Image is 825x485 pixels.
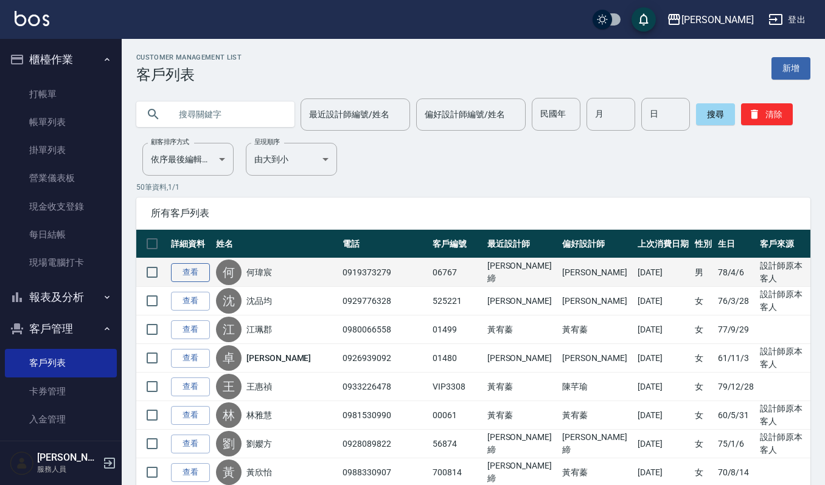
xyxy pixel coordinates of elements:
label: 呈現順序 [254,137,280,146]
td: 設計師原本客人 [757,430,810,458]
td: 60/5/31 [715,401,757,430]
a: 查看 [171,435,210,453]
td: [PERSON_NAME]締 [484,430,560,458]
div: 王 [216,374,242,399]
th: 詳細資料 [168,230,213,258]
td: 設計師原本客人 [757,401,810,430]
button: save [632,7,656,32]
th: 偏好設計師 [559,230,635,258]
td: 女 [692,344,715,373]
div: 何 [216,260,242,285]
td: 0981530990 [339,401,430,430]
th: 最近設計師 [484,230,560,258]
td: 0919373279 [339,258,430,287]
td: 設計師原本客人 [757,287,810,315]
th: 姓名 [213,230,339,258]
td: 76/3/28 [715,287,757,315]
div: 卓 [216,345,242,371]
h5: [PERSON_NAME] [37,452,99,464]
td: 女 [692,373,715,401]
p: 服務人員 [37,464,99,475]
a: 查看 [171,320,210,339]
a: 新增 [771,57,810,80]
td: [DATE] [635,344,692,373]
td: [PERSON_NAME]締 [484,258,560,287]
td: 77/9/29 [715,315,757,344]
a: 現場電腦打卡 [5,249,117,277]
td: [PERSON_NAME] [559,287,635,315]
th: 電話 [339,230,430,258]
td: 0926939092 [339,344,430,373]
button: 清除 [741,103,793,125]
td: [PERSON_NAME] [484,344,560,373]
a: 現金收支登錄 [5,193,117,221]
th: 客戶來源 [757,230,810,258]
label: 顧客排序方式 [151,137,189,146]
td: 0933226478 [339,373,430,401]
td: 黃宥蓁 [484,373,560,401]
td: 黃宥蓁 [559,401,635,430]
div: 黃 [216,459,242,485]
a: 查看 [171,292,210,311]
td: 設計師原本客人 [757,258,810,287]
td: 06767 [430,258,484,287]
button: 客戶管理 [5,313,117,345]
a: 何瑋宸 [246,266,272,278]
a: 劉孆方 [246,438,272,450]
a: 帳單列表 [5,108,117,136]
button: 搜尋 [696,103,735,125]
td: [DATE] [635,373,692,401]
a: 客戶列表 [5,349,117,377]
td: 61/11/3 [715,344,757,373]
th: 性別 [692,230,715,258]
td: 女 [692,315,715,344]
td: [PERSON_NAME] [559,344,635,373]
td: 女 [692,401,715,430]
img: Person [10,451,34,475]
a: 查看 [171,349,210,368]
td: 黃宥蓁 [484,315,560,344]
div: 林 [216,402,242,428]
a: [PERSON_NAME] [246,352,311,364]
td: 男 [692,258,715,287]
a: 卡券管理 [5,377,117,405]
td: [DATE] [635,315,692,344]
div: 由大到小 [246,143,337,176]
td: [PERSON_NAME] [484,287,560,315]
a: 查看 [171,463,210,482]
td: VIP3308 [430,373,484,401]
h2: Customer Management List [136,53,242,61]
td: 0929776328 [339,287,430,315]
td: 78/4/6 [715,258,757,287]
a: 江珮郡 [246,323,272,335]
td: [DATE] [635,258,692,287]
button: 報表及分析 [5,281,117,313]
button: 櫃檯作業 [5,44,117,75]
td: 黃宥蓁 [559,315,635,344]
td: 女 [692,430,715,458]
th: 客戶編號 [430,230,484,258]
th: 上次消費日期 [635,230,692,258]
a: 王惠禎 [246,380,272,393]
td: 79/12/28 [715,373,757,401]
h3: 客戶列表 [136,66,242,83]
td: 01480 [430,344,484,373]
a: 查看 [171,377,210,396]
img: Logo [15,11,49,26]
td: [DATE] [635,401,692,430]
a: 入金管理 [5,405,117,433]
a: 掛單列表 [5,136,117,164]
td: 01499 [430,315,484,344]
div: 沈 [216,288,242,314]
th: 生日 [715,230,757,258]
div: 江 [216,317,242,342]
a: 黃欣怡 [246,466,272,478]
button: [PERSON_NAME] [662,7,759,32]
a: 林雅慧 [246,409,272,421]
p: 50 筆資料, 1 / 1 [136,182,810,193]
a: 打帳單 [5,80,117,108]
a: 查看 [171,263,210,282]
a: 查看 [171,406,210,425]
div: 劉 [216,431,242,456]
td: 56874 [430,430,484,458]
